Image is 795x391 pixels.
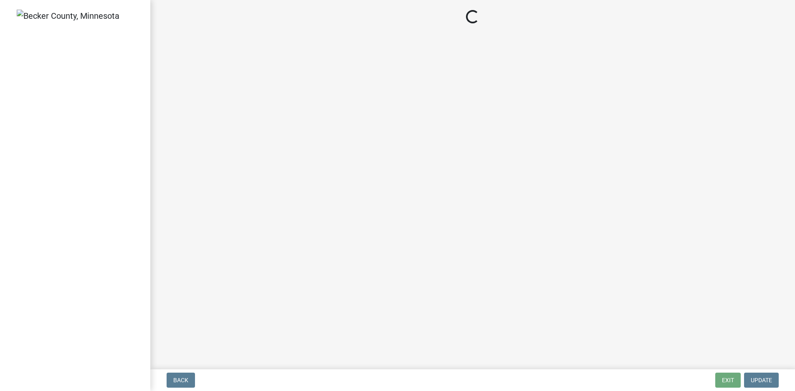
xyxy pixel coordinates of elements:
[17,10,119,22] img: Becker County, Minnesota
[173,377,188,383] span: Back
[744,373,779,388] button: Update
[751,377,772,383] span: Update
[715,373,741,388] button: Exit
[167,373,195,388] button: Back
